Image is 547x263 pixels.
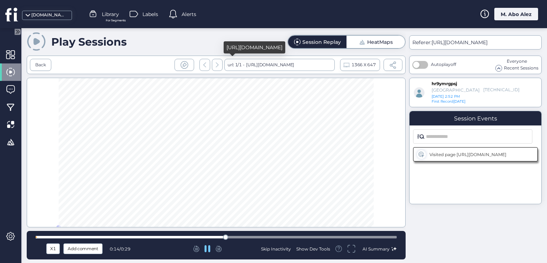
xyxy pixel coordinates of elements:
[224,59,335,71] div: url: 1/1 -
[296,246,330,252] div: Show Dev Tools
[494,8,538,20] div: M. Abo Alez
[31,12,67,19] div: [DOMAIN_NAME]
[363,246,390,252] span: AI Summary
[102,10,119,18] span: Library
[432,87,480,93] div: [GEOGRAPHIC_DATA]
[367,40,393,45] div: HeatMaps
[450,62,456,67] span: off
[35,62,46,68] div: Back
[302,40,341,45] div: Session Replay
[182,10,196,18] span: Alerts
[432,81,467,87] div: hr9ymrgpsj
[431,62,456,67] span: Autoplay
[68,245,98,253] span: Add comment
[121,246,130,252] span: 0:29
[432,99,470,104] div: [DATE]
[48,245,58,253] div: X1
[351,61,375,69] span: 1366 X 647
[224,41,285,53] div: [URL][DOMAIN_NAME]
[142,10,158,18] span: Labels
[110,246,119,252] span: 0:14
[504,65,538,72] span: Recent Sessions
[432,39,488,46] span: [URL][DOMAIN_NAME]
[483,87,511,93] div: [TECHNICAL_ID]
[51,35,127,48] div: Play Sessions
[495,58,538,65] div: Everyone
[412,39,432,46] span: Referer:
[110,246,135,252] div: /
[432,99,453,104] span: First Record
[261,246,291,252] div: Skip Inactivity
[432,94,488,99] div: [DATE] 2:52 PM
[106,18,126,23] span: For Segments
[429,152,522,157] div: Visited page [URL][DOMAIN_NAME]
[244,59,294,71] div: [URL][DOMAIN_NAME]
[454,115,497,122] div: Session Events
